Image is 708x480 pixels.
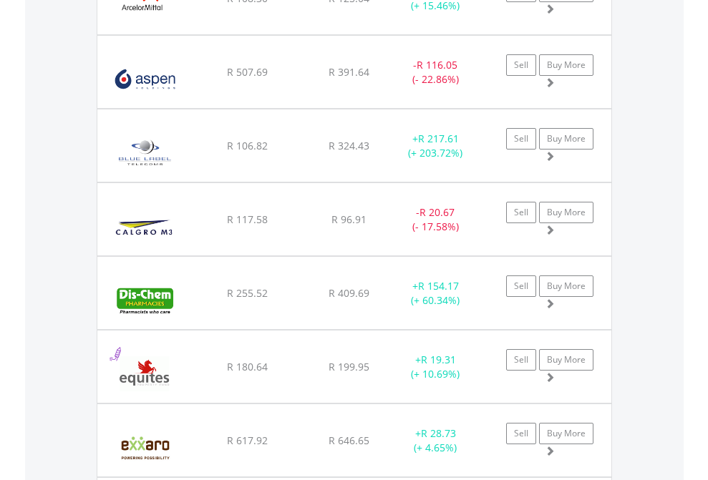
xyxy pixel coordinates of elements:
[417,58,457,72] span: R 116.05
[329,286,369,300] span: R 409.69
[329,434,369,447] span: R 646.65
[105,201,185,252] img: EQU.ZA.CGR.png
[418,279,459,293] span: R 154.17
[105,275,185,325] img: EQU.ZA.DCP.png
[539,349,593,371] a: Buy More
[227,286,268,300] span: R 255.52
[391,426,480,455] div: + (+ 4.65%)
[331,212,367,226] span: R 96.91
[506,349,536,371] a: Sell
[506,275,536,297] a: Sell
[391,132,480,160] div: + (+ 203.72%)
[329,65,369,79] span: R 391.64
[227,360,268,373] span: R 180.64
[539,423,593,444] a: Buy More
[391,205,480,234] div: - (- 17.58%)
[421,353,456,366] span: R 19.31
[329,360,369,373] span: R 199.95
[418,132,459,145] span: R 217.61
[227,434,268,447] span: R 617.92
[329,139,369,152] span: R 324.43
[421,426,456,440] span: R 28.73
[420,205,455,219] span: R 20.67
[391,279,480,308] div: + (+ 60.34%)
[506,54,536,76] a: Sell
[227,65,268,79] span: R 507.69
[391,353,480,381] div: + (+ 10.69%)
[391,58,480,87] div: - (- 22.86%)
[539,128,593,150] a: Buy More
[227,212,268,226] span: R 117.58
[539,275,593,297] a: Buy More
[105,422,185,473] img: EQU.ZA.EXX.png
[506,423,536,444] a: Sell
[105,54,185,104] img: EQU.ZA.APN.png
[539,54,593,76] a: Buy More
[105,348,185,399] img: EQU.ZA.EQU.png
[506,128,536,150] a: Sell
[506,202,536,223] a: Sell
[105,127,185,178] img: EQU.ZA.BLU.png
[227,139,268,152] span: R 106.82
[539,202,593,223] a: Buy More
